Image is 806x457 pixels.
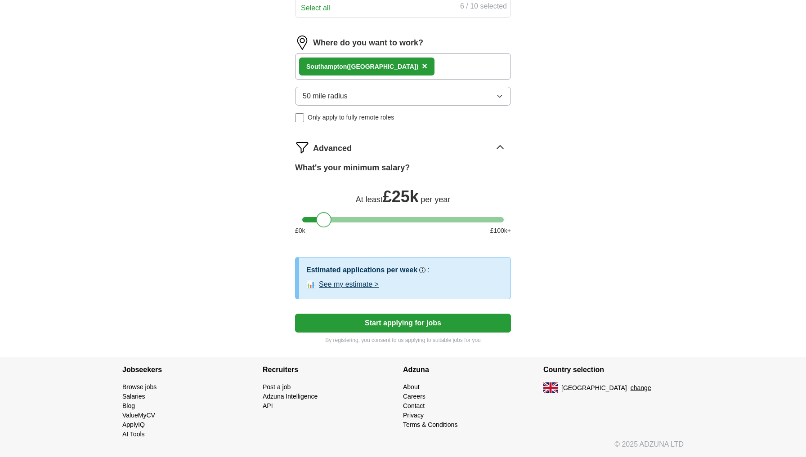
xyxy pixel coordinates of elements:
[631,383,651,393] button: change
[295,87,511,106] button: 50 mile radius
[421,195,450,204] span: per year
[122,421,145,428] a: ApplyIQ
[295,140,309,155] img: filter
[313,142,352,155] span: Advanced
[263,383,291,390] a: Post a job
[295,162,410,174] label: What's your minimum salary?
[308,113,394,122] span: Only apply to fully remote roles
[122,383,157,390] a: Browse jobs
[313,37,423,49] label: Where do you want to work?
[403,412,424,419] a: Privacy
[306,62,418,71] div: on
[319,279,379,290] button: See my estimate >
[122,412,155,419] a: ValueMyCV
[295,35,309,50] img: location.png
[403,421,457,428] a: Terms & Conditions
[295,113,304,122] input: Only apply to fully remote roles
[122,402,135,409] a: Blog
[122,393,145,400] a: Salaries
[115,439,691,457] div: © 2025 ADZUNA LTD
[422,60,427,73] button: ×
[403,402,425,409] a: Contact
[306,279,315,290] span: 📊
[122,430,145,438] a: AI Tools
[303,91,348,102] span: 50 mile radius
[306,63,339,70] strong: Southampt
[422,61,427,71] span: ×
[383,187,419,206] span: £ 25k
[543,382,558,393] img: UK flag
[295,336,511,344] p: By registering, you consent to us applying to suitable jobs for you
[263,402,273,409] a: API
[295,314,511,333] button: Start applying for jobs
[403,393,425,400] a: Careers
[427,265,429,275] h3: :
[460,1,507,13] div: 6 / 10 selected
[561,383,627,393] span: [GEOGRAPHIC_DATA]
[543,357,684,382] h4: Country selection
[347,63,418,70] span: ([GEOGRAPHIC_DATA])
[403,383,420,390] a: About
[301,3,330,13] button: Select all
[263,393,318,400] a: Adzuna Intelligence
[306,265,417,275] h3: Estimated applications per week
[356,195,383,204] span: At least
[295,226,305,235] span: £ 0 k
[490,226,511,235] span: £ 100 k+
